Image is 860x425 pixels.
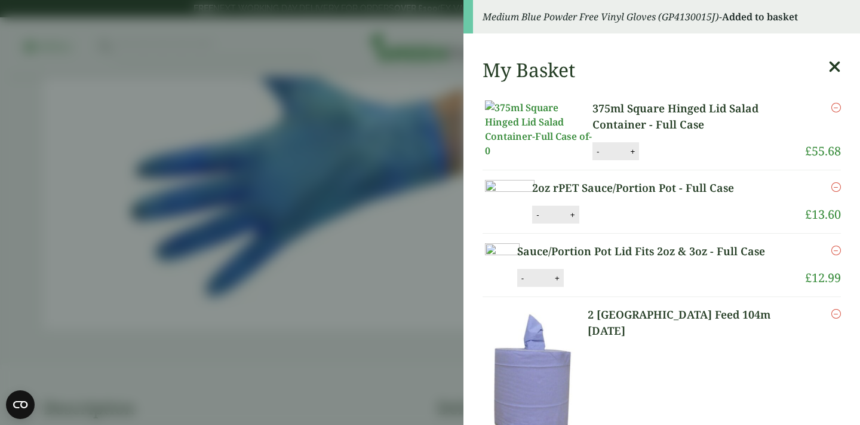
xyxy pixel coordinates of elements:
[485,100,592,158] img: 375ml Square Hinged Lid Salad Container-Full Case of-0
[567,210,579,220] button: +
[518,273,527,283] button: -
[805,270,812,286] span: £
[805,143,812,159] span: £
[517,243,785,259] a: Sauce/Portion Pot Lid Fits 2oz & 3oz - Full Case
[483,59,575,81] h2: My Basket
[805,206,812,222] span: £
[588,307,806,339] a: 2 [GEOGRAPHIC_DATA] Feed 104m [DATE]
[831,100,841,115] a: Remove this item
[805,143,841,159] bdi: 55.68
[831,243,841,258] a: Remove this item
[593,146,603,157] button: -
[6,390,35,419] button: Open CMP widget
[533,210,542,220] button: -
[831,180,841,194] a: Remove this item
[626,146,638,157] button: +
[551,273,563,283] button: +
[592,100,805,133] a: 375ml Square Hinged Lid Salad Container - Full Case
[722,10,798,23] strong: Added to basket
[532,180,769,196] a: 2oz rPET Sauce/Portion Pot - Full Case
[831,307,841,321] a: Remove this item
[483,10,719,23] em: Medium Blue Powder Free Vinyl Gloves (GP4130015J)
[805,206,841,222] bdi: 13.60
[805,270,841,286] bdi: 12.99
